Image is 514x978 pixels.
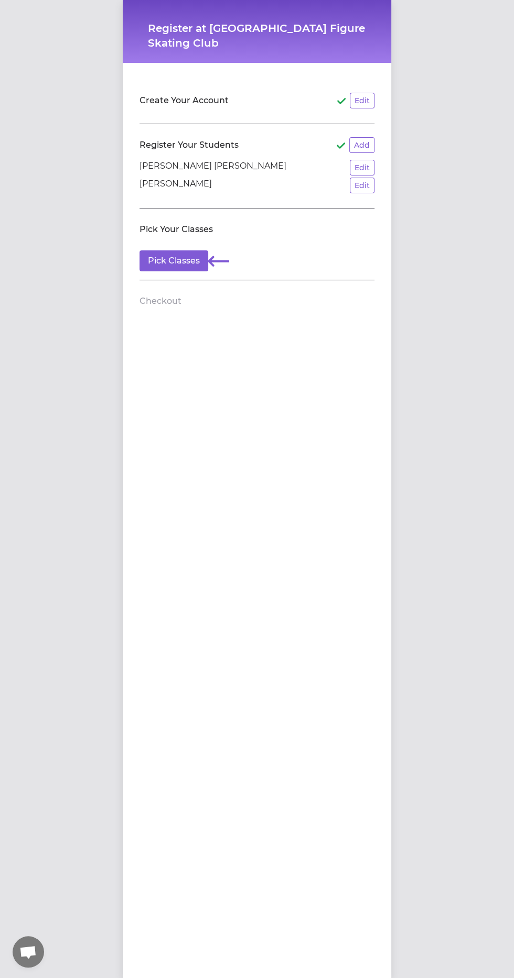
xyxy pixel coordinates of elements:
p: [PERSON_NAME] [PERSON_NAME] [140,160,286,175]
button: Edit [350,93,374,108]
h2: Register Your Students [140,139,239,151]
button: Add [349,137,374,153]
button: Edit [350,178,374,193]
h2: Pick Your Classes [140,223,213,236]
h2: Checkout [140,295,181,307]
a: Open chat [13,936,44,968]
h2: Create Your Account [140,94,229,107]
button: Edit [350,160,374,175]
button: Pick Classes [140,250,208,271]
p: [PERSON_NAME] [140,178,212,193]
h1: Register at [GEOGRAPHIC_DATA] Figure Skating Club [148,21,366,50]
